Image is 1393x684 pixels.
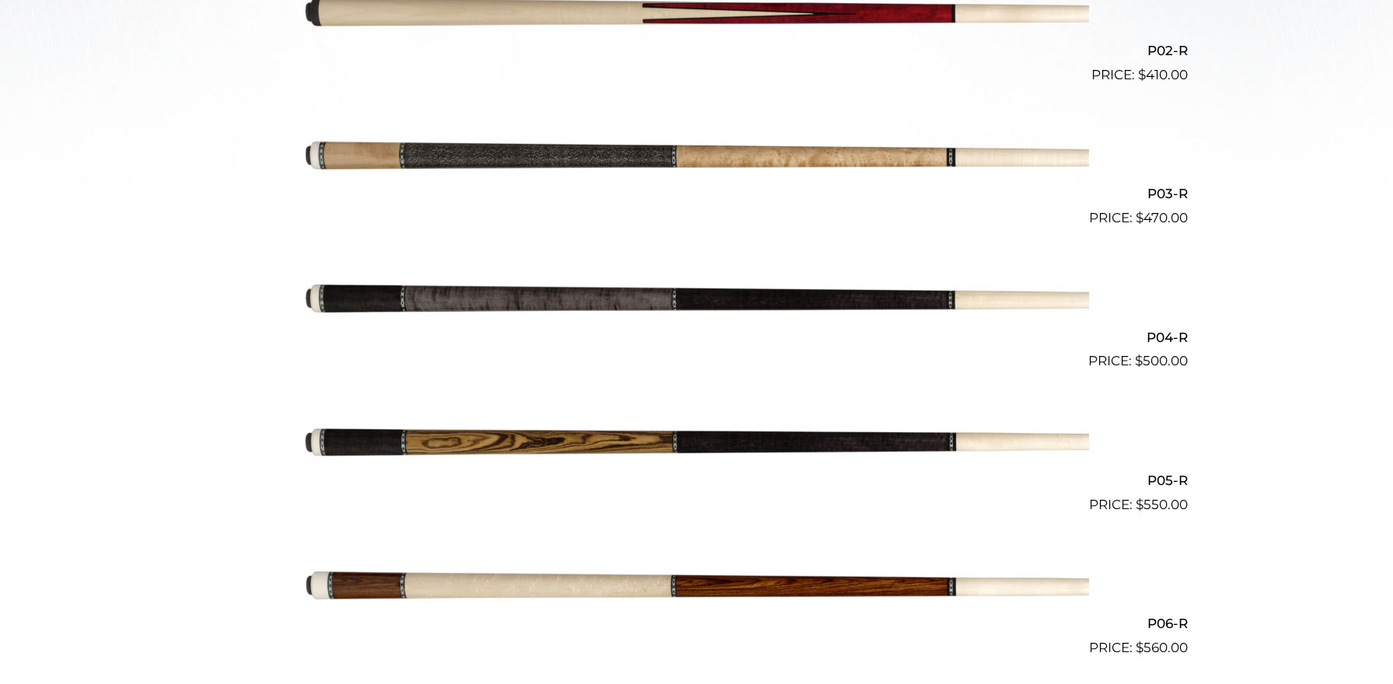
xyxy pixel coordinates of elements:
a: P05-R $550.00 [205,378,1188,515]
h2: P04-R [205,323,1188,351]
span: $ [1138,67,1146,82]
bdi: 410.00 [1138,67,1188,82]
span: $ [1135,353,1143,368]
img: P04-R [304,235,1089,365]
img: P05-R [304,378,1089,508]
a: P04-R $500.00 [205,235,1188,372]
span: $ [1136,210,1143,225]
bdi: 500.00 [1135,353,1188,368]
a: P06-R $560.00 [205,522,1188,658]
img: P06-R [304,522,1089,652]
h2: P05-R [205,466,1188,494]
span: $ [1136,497,1143,512]
h2: P02-R [205,36,1188,65]
bdi: 470.00 [1136,210,1188,225]
h2: P03-R [205,180,1188,208]
a: P03-R $470.00 [205,92,1188,229]
bdi: 550.00 [1136,497,1188,512]
bdi: 560.00 [1136,640,1188,655]
span: $ [1136,640,1143,655]
img: P03-R [304,92,1089,222]
h2: P06-R [205,609,1188,638]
